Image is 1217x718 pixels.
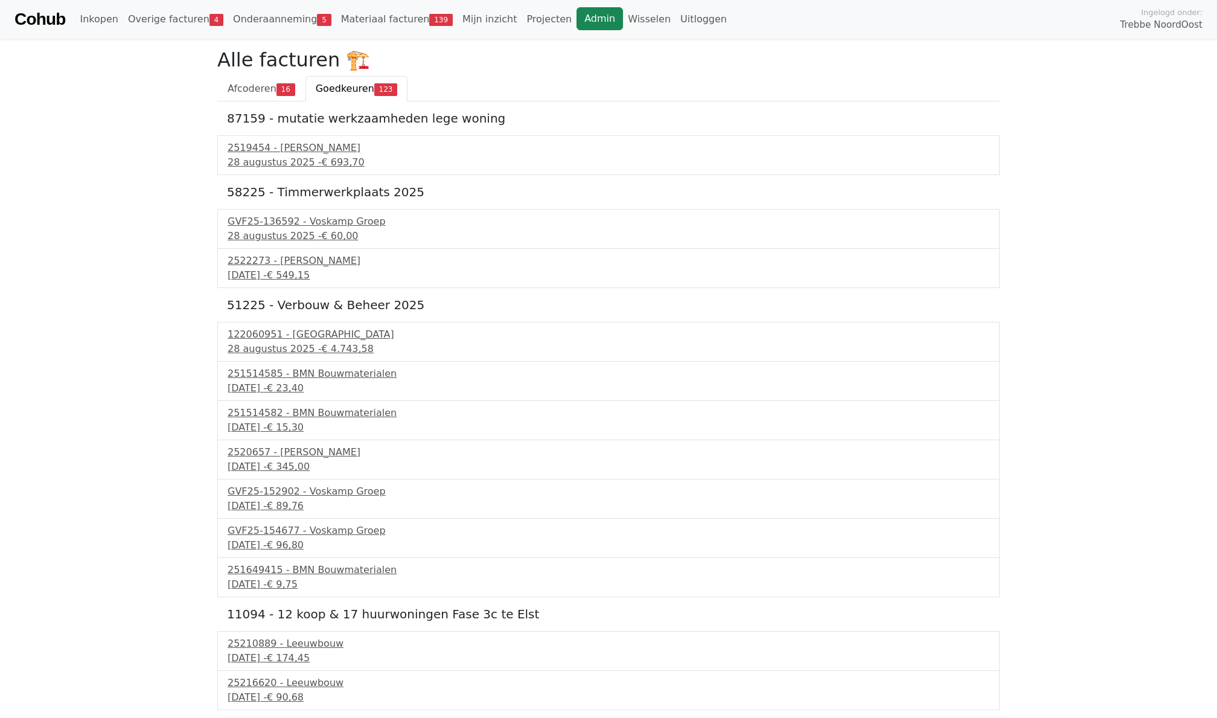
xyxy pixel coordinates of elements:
a: 2522273 - [PERSON_NAME][DATE] -€ 549,15 [228,254,989,283]
h5: 11094 - 12 koop & 17 huurwoningen Fase 3c te Elst [227,607,990,621]
span: € 174,45 [267,652,310,664]
div: 2522273 - [PERSON_NAME] [228,254,989,268]
span: € 549,15 [267,269,310,281]
span: Afcoderen [228,83,276,94]
a: Goedkeuren123 [305,76,408,101]
div: GVF25-152902 - Voskamp Groep [228,484,989,499]
a: 251514582 - BMN Bouwmaterialen[DATE] -€ 15,30 [228,406,989,435]
a: 251649415 - BMN Bouwmaterialen[DATE] -€ 9,75 [228,563,989,592]
div: [DATE] - [228,690,989,705]
a: Wisselen [623,7,676,31]
div: 251514582 - BMN Bouwmaterialen [228,406,989,420]
div: [DATE] - [228,460,989,474]
div: 25216620 - Leeuwbouw [228,676,989,690]
a: 25210889 - Leeuwbouw[DATE] -€ 174,45 [228,636,989,665]
div: 251514585 - BMN Bouwmaterialen [228,367,989,381]
h5: 87159 - mutatie werkzaamheden lege woning [227,111,990,126]
a: 2519454 - [PERSON_NAME]28 augustus 2025 -€ 693,70 [228,141,989,170]
span: 5 [317,14,331,26]
span: € 15,30 [267,422,304,433]
div: 28 augustus 2025 - [228,342,989,356]
span: € 693,70 [321,156,364,168]
div: 122060951 - [GEOGRAPHIC_DATA] [228,327,989,342]
span: € 23,40 [267,382,304,394]
div: [DATE] - [228,499,989,513]
a: Uitloggen [676,7,732,31]
a: 251514585 - BMN Bouwmaterialen[DATE] -€ 23,40 [228,367,989,396]
div: 28 augustus 2025 - [228,229,989,243]
span: € 4.743,58 [321,343,374,354]
span: Trebbe NoordOost [1120,18,1203,32]
div: [DATE] - [228,538,989,553]
a: GVF25-154677 - Voskamp Groep[DATE] -€ 96,80 [228,524,989,553]
div: GVF25-154677 - Voskamp Groep [228,524,989,538]
span: 123 [374,83,398,95]
a: 2520657 - [PERSON_NAME][DATE] -€ 345,00 [228,445,989,474]
div: [DATE] - [228,420,989,435]
span: 4 [209,14,223,26]
div: 2520657 - [PERSON_NAME] [228,445,989,460]
a: Materiaal facturen139 [336,7,458,31]
span: 16 [276,83,295,95]
span: € 89,76 [267,500,304,511]
div: 28 augustus 2025 - [228,155,989,170]
a: Inkopen [75,7,123,31]
a: Onderaanneming5 [228,7,336,31]
span: € 345,00 [267,461,310,472]
a: Projecten [522,7,577,31]
div: GVF25-136592 - Voskamp Groep [228,214,989,229]
div: 251649415 - BMN Bouwmaterialen [228,563,989,577]
h5: 51225 - Verbouw & Beheer 2025 [227,298,990,312]
div: 25210889 - Leeuwbouw [228,636,989,651]
a: Mijn inzicht [458,7,522,31]
a: Admin [577,7,623,30]
span: € 60,00 [321,230,358,242]
a: GVF25-152902 - Voskamp Groep[DATE] -€ 89,76 [228,484,989,513]
h2: Alle facturen 🏗️ [217,48,1000,71]
a: 122060951 - [GEOGRAPHIC_DATA]28 augustus 2025 -€ 4.743,58 [228,327,989,356]
a: Overige facturen4 [123,7,228,31]
a: Afcoderen16 [217,76,305,101]
div: 2519454 - [PERSON_NAME] [228,141,989,155]
span: Ingelogd onder: [1141,7,1203,18]
div: [DATE] - [228,577,989,592]
div: [DATE] - [228,651,989,665]
span: € 9,75 [267,579,298,590]
span: 139 [429,14,453,26]
div: [DATE] - [228,268,989,283]
span: Goedkeuren [316,83,374,94]
h5: 58225 - Timmerwerkplaats 2025 [227,185,990,199]
a: Cohub [14,5,65,34]
div: [DATE] - [228,381,989,396]
span: € 96,80 [267,539,304,551]
a: GVF25-136592 - Voskamp Groep28 augustus 2025 -€ 60,00 [228,214,989,243]
span: € 90,68 [267,691,304,703]
a: 25216620 - Leeuwbouw[DATE] -€ 90,68 [228,676,989,705]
